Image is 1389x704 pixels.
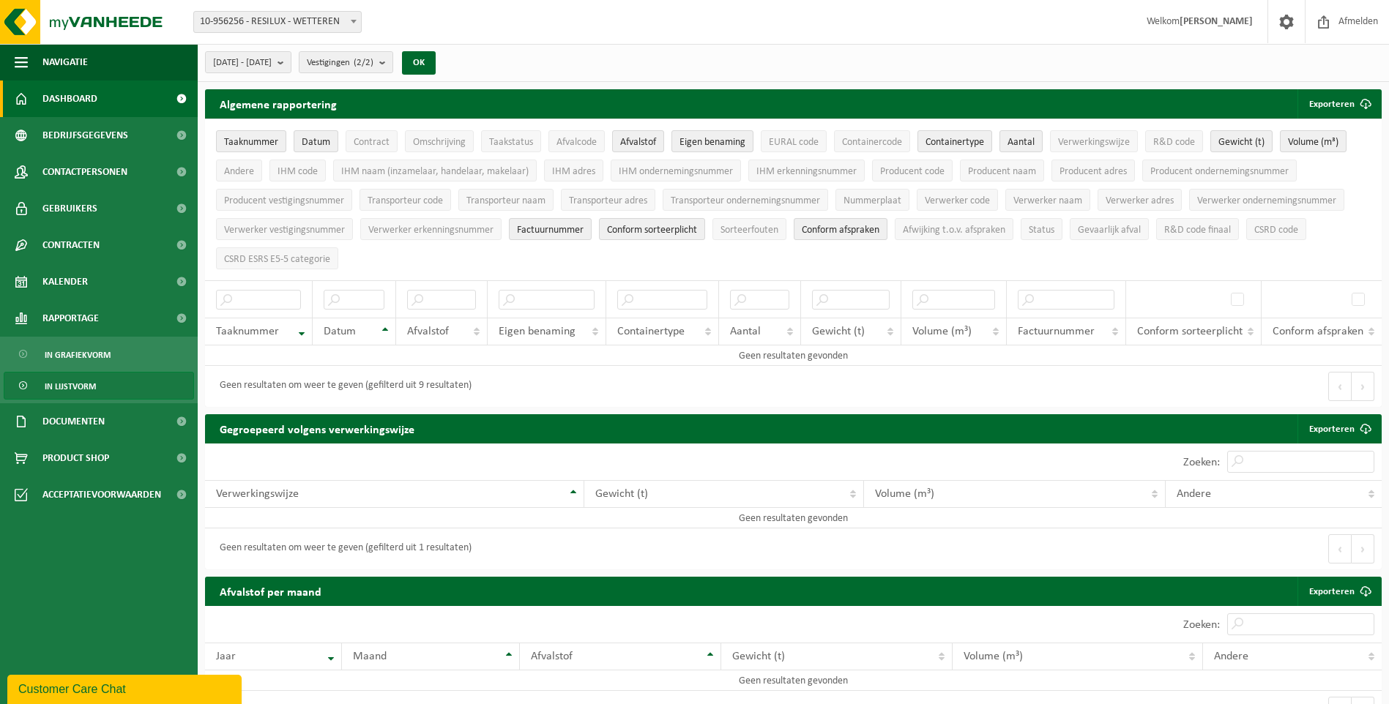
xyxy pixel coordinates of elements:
[302,137,330,148] span: Datum
[1189,189,1344,211] button: Verwerker ondernemingsnummerVerwerker ondernemingsnummer: Activate to sort
[761,130,827,152] button: EURAL codeEURAL code: Activate to sort
[812,326,865,337] span: Gewicht (t)
[216,488,299,500] span: Verwerkingswijze
[1098,189,1182,211] button: Verwerker adresVerwerker adres: Activate to sort
[720,225,778,236] span: Sorteerfouten
[925,195,990,206] span: Verwerker code
[1183,457,1220,468] label: Zoeken:
[842,137,902,148] span: Containercode
[368,195,443,206] span: Transporteur code
[368,225,494,236] span: Verwerker erkenningsnummer
[1078,225,1141,236] span: Gevaarlijk afval
[517,225,584,236] span: Factuurnummer
[42,117,128,154] span: Bedrijfsgegevens
[1051,160,1135,181] button: Producent adresProducent adres: Activate to sort
[1153,137,1195,148] span: R&D code
[216,130,286,152] button: TaaknummerTaaknummer: Activate to remove sorting
[1352,372,1374,401] button: Next
[844,195,901,206] span: Nummerplaat
[964,651,1023,662] span: Volume (m³)
[466,195,545,206] span: Transporteur naam
[45,341,111,369] span: In grafiekvorm
[1156,218,1239,240] button: R&D code finaalR&amp;D code finaal: Activate to sort
[1164,225,1231,236] span: R&D code finaal
[1150,166,1289,177] span: Producent ondernemingsnummer
[212,536,472,562] div: Geen resultaten om weer te geven (gefilterd uit 1 resultaten)
[1060,166,1127,177] span: Producent adres
[1297,577,1380,606] a: Exporteren
[194,12,361,32] span: 10-956256 - RESILUX - WETTEREN
[611,160,741,181] button: IHM ondernemingsnummerIHM ondernemingsnummer: Activate to sort
[1070,218,1149,240] button: Gevaarlijk afval : Activate to sort
[205,414,429,443] h2: Gegroepeerd volgens verwerkingswijze
[679,137,745,148] span: Eigen benaming
[42,227,100,263] span: Contracten
[756,166,857,177] span: IHM erkenningsnummer
[1273,326,1363,337] span: Conform afspraken
[730,326,761,337] span: Aantal
[1297,414,1380,443] a: Exporteren
[224,166,254,177] span: Andere
[213,52,272,74] span: [DATE] - [DATE]
[353,651,387,662] span: Maand
[1352,534,1374,563] button: Next
[42,154,127,190] span: Contactpersonen
[205,508,1382,528] td: Geen resultaten gevonden
[307,52,373,74] span: Vestigingen
[489,137,533,148] span: Taakstatus
[1183,619,1220,631] label: Zoeken:
[599,218,705,240] button: Conform sorteerplicht : Activate to sort
[619,166,733,177] span: IHM ondernemingsnummer
[552,166,595,177] span: IHM adres
[278,166,318,177] span: IHM code
[42,44,88,80] span: Navigatie
[794,218,887,240] button: Conform afspraken : Activate to sort
[216,326,279,337] span: Taaknummer
[42,263,88,300] span: Kalender
[346,130,398,152] button: ContractContract: Activate to sort
[42,476,161,513] span: Acceptatievoorwaarden
[7,672,245,704] iframe: chat widget
[802,225,879,236] span: Conform afspraken
[42,80,97,117] span: Dashboard
[926,137,984,148] span: Containertype
[1058,137,1130,148] span: Verwerkingswijze
[299,51,393,73] button: Vestigingen(2/2)
[499,326,576,337] span: Eigen benaming
[333,160,537,181] button: IHM naam (inzamelaar, handelaar, makelaar)IHM naam (inzamelaar, handelaar, makelaar): Activate to...
[216,218,353,240] button: Verwerker vestigingsnummerVerwerker vestigingsnummer: Activate to sort
[1246,218,1306,240] button: CSRD codeCSRD code: Activate to sort
[1328,534,1352,563] button: Previous
[671,195,820,206] span: Transporteur ondernemingsnummer
[968,166,1036,177] span: Producent naam
[205,577,336,605] h2: Afvalstof per maand
[620,137,656,148] span: Afvalstof
[960,160,1044,181] button: Producent naamProducent naam: Activate to sort
[895,218,1013,240] button: Afwijking t.o.v. afsprakenAfwijking t.o.v. afspraken: Activate to sort
[224,137,278,148] span: Taaknummer
[875,488,934,500] span: Volume (m³)
[45,372,96,400] span: In lijstvorm
[1018,326,1095,337] span: Factuurnummer
[216,247,338,269] button: CSRD ESRS E5-5 categorieCSRD ESRS E5-5 categorie: Activate to sort
[1177,488,1211,500] span: Andere
[1210,130,1273,152] button: Gewicht (t)Gewicht (t): Activate to sort
[1297,89,1380,119] button: Exporteren
[413,137,466,148] span: Omschrijving
[205,89,351,119] h2: Algemene rapportering
[835,189,909,211] button: NummerplaatNummerplaat: Activate to sort
[360,218,502,240] button: Verwerker erkenningsnummerVerwerker erkenningsnummer: Activate to sort
[42,190,97,227] span: Gebruikers
[561,189,655,211] button: Transporteur adresTransporteur adres: Activate to sort
[999,130,1043,152] button: AantalAantal: Activate to sort
[224,195,344,206] span: Producent vestigingsnummer
[607,225,697,236] span: Conform sorteerplicht
[748,160,865,181] button: IHM erkenningsnummerIHM erkenningsnummer: Activate to sort
[548,130,605,152] button: AfvalcodeAfvalcode: Activate to sort
[612,130,664,152] button: AfvalstofAfvalstof: Activate to sort
[458,189,554,211] button: Transporteur naamTransporteur naam: Activate to sort
[1008,137,1035,148] span: Aantal
[1214,651,1248,662] span: Andere
[405,130,474,152] button: OmschrijvingOmschrijving: Activate to sort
